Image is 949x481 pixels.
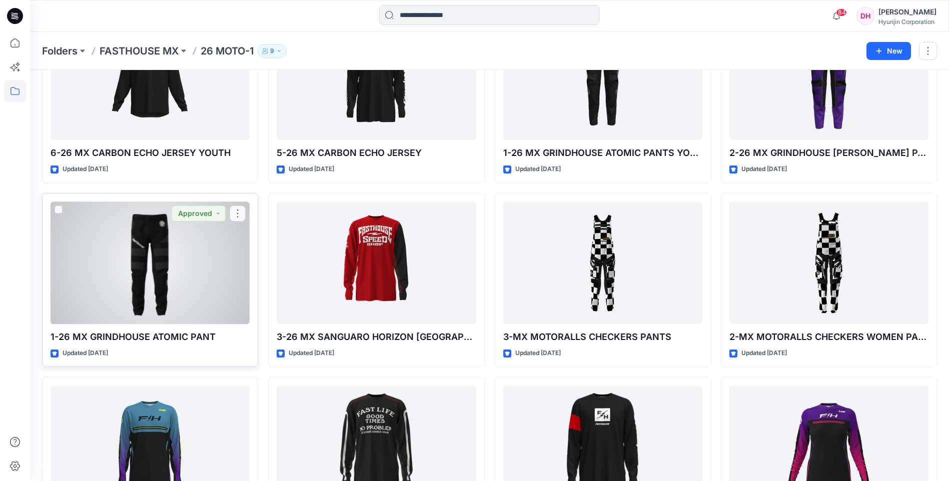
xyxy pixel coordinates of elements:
[277,330,476,344] p: 3-26 MX SANGUARO HORIZON [GEOGRAPHIC_DATA]
[258,44,287,58] button: 9
[100,44,179,58] a: FASTHOUSE MX
[277,17,476,140] a: 5-26 MX CARBON ECHO JERSEY
[866,42,911,60] button: New
[289,348,334,358] p: Updated [DATE]
[51,201,250,324] a: 1-26 MX GRINDHOUSE ATOMIC PANT
[503,201,702,324] a: 3-MX MOTORALLS CHECKERS PANTS
[51,330,250,344] p: 1-26 MX GRINDHOUSE ATOMIC PANT
[741,164,787,174] p: Updated [DATE]
[51,17,250,140] a: 6-26 MX CARBON ECHO JERSEY YOUTH
[503,330,702,344] p: 3-MX MOTORALLS CHECKERS PANTS
[515,348,561,358] p: Updated [DATE]
[42,44,78,58] a: Folders
[856,7,874,25] div: DH
[277,146,476,160] p: 5-26 MX CARBON ECHO JERSEY
[289,164,334,174] p: Updated [DATE]
[63,164,108,174] p: Updated [DATE]
[63,348,108,358] p: Updated [DATE]
[270,45,274,56] p: 9
[741,348,787,358] p: Updated [DATE]
[201,44,254,58] p: 26 MOTO-1
[878,6,936,18] div: [PERSON_NAME]
[729,201,928,324] a: 2-MX MOTORALLS CHECKERS WOMEN PANTS
[878,18,936,25] div: Hyunjin Corporation
[503,146,702,160] p: 1-26 MX GRINDHOUSE ATOMIC PANTS YOUTH
[277,201,476,324] a: 3-26 MX SANGUARO HORIZON JERSEY
[836,8,847,16] span: 84
[729,146,928,160] p: 2-26 MX GRINDHOUSE [PERSON_NAME] PANTS YOUTH
[729,330,928,344] p: 2-MX MOTORALLS CHECKERS WOMEN PANTS
[515,164,561,174] p: Updated [DATE]
[51,146,250,160] p: 6-26 MX CARBON ECHO JERSEY YOUTH
[503,17,702,140] a: 1-26 MX GRINDHOUSE ATOMIC PANTS YOUTH
[729,17,928,140] a: 2-26 MX GRINDHOUSE GRIMM PANTS YOUTH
